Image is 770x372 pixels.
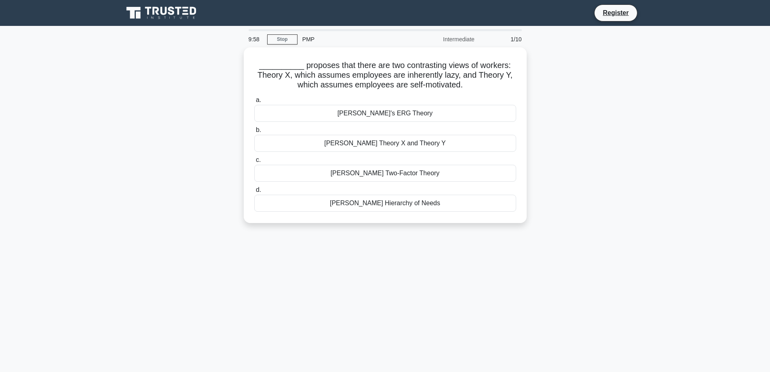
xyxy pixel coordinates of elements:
[256,186,261,193] span: d.
[254,135,516,152] div: [PERSON_NAME] Theory X and Theory Y
[256,96,261,103] span: a.
[244,31,267,47] div: 9:58
[254,165,516,182] div: [PERSON_NAME] Two-Factor Theory
[409,31,479,47] div: Intermediate
[254,105,516,122] div: [PERSON_NAME]'s ERG Theory
[256,156,261,163] span: c.
[253,60,517,90] h5: __________ proposes that there are two contrasting views of workers: Theory X, which assumes empl...
[254,195,516,212] div: [PERSON_NAME] Hierarchy of Needs
[297,31,409,47] div: PMP
[256,126,261,133] span: b.
[598,8,633,18] a: Register
[267,34,297,45] a: Stop
[479,31,527,47] div: 1/10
